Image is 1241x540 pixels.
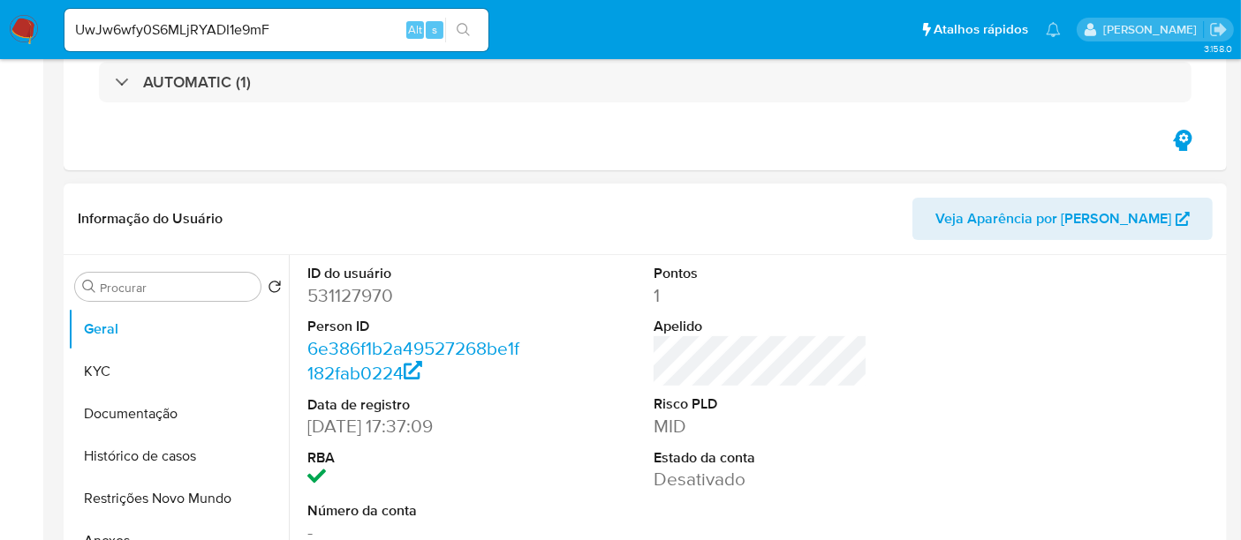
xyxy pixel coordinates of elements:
dt: Pontos [654,264,867,283]
h1: Informação do Usuário [78,210,223,228]
button: Veja Aparência por [PERSON_NAME] [912,198,1213,240]
input: Pesquise usuários ou casos... [64,19,488,41]
span: 3.158.0 [1204,41,1232,56]
button: Geral [68,308,289,350]
div: AUTOMATIC (1) [99,62,1192,102]
span: Alt [408,21,422,38]
dt: ID do usuário [307,264,521,283]
input: Procurar [100,280,253,296]
dt: Risco PLD [654,394,867,414]
button: search-icon [445,18,481,42]
button: Documentação [68,393,289,435]
dt: Person ID [307,317,521,336]
button: Restrições Novo Mundo [68,477,289,520]
a: 6e386f1b2a49527268be1f182fab0224 [307,335,519,386]
dt: Data de registro [307,395,521,415]
a: Sair [1209,20,1228,39]
button: Retornar ao pedido padrão [268,280,282,299]
h3: AUTOMATIC (1) [143,72,251,92]
dd: Desativado [654,467,867,491]
button: KYC [68,350,289,393]
dd: MID [654,414,867,439]
span: Atalhos rápidos [934,20,1028,39]
dd: 1 [654,283,867,308]
p: erico.trevizan@mercadopago.com.br [1103,21,1203,38]
dd: [DATE] 17:37:09 [307,414,521,439]
span: Veja Aparência por [PERSON_NAME] [935,198,1171,240]
span: s [432,21,437,38]
a: Notificações [1046,22,1061,37]
dd: 531127970 [307,283,521,308]
button: Histórico de casos [68,435,289,477]
button: Procurar [82,280,96,294]
dt: Estado da conta [654,448,867,468]
dt: Número da conta [307,501,521,521]
dt: Apelido [654,317,867,336]
dt: RBA [307,448,521,468]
